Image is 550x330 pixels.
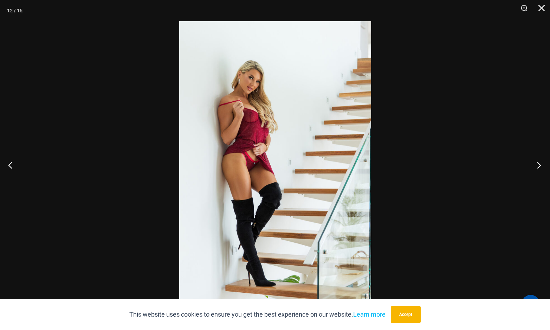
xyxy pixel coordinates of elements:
[353,311,386,318] a: Learn more
[179,21,371,309] img: Guilty Pleasures Red 1260 Slip 6045 Thong 04
[524,147,550,183] button: Next
[7,5,22,16] div: 12 / 16
[391,306,421,323] button: Accept
[129,309,386,320] p: This website uses cookies to ensure you get the best experience on our website.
